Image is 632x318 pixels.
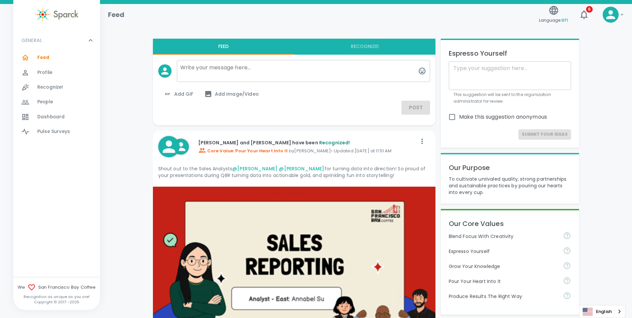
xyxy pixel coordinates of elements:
p: [PERSON_NAME] and [PERSON_NAME] have been [198,139,417,146]
p: Our Core Values [449,218,571,229]
p: To cultivate unrivaled quality, strong partnerships and sustainable practices by pouring our hear... [449,176,571,196]
span: Recognized! [319,139,350,146]
p: Recognition as unique as you are! [13,294,100,299]
span: People [37,99,53,105]
p: Pour Your Heart Into It [449,278,558,285]
span: Feed [37,54,50,61]
a: Sparck logo [13,7,100,22]
p: This suggestion will be sent to the organization administrator for review. [453,91,567,105]
svg: Find success working together and doing the right thing [563,292,571,300]
a: Feed [13,50,100,65]
span: Make this suggestion anonymous [459,113,547,121]
div: GENERAL [13,50,100,142]
p: Produce Results The Right Way [449,293,558,300]
a: People [13,95,100,109]
img: Sparck logo [35,7,78,22]
span: Profile [37,69,52,76]
p: by [PERSON_NAME] • Updated [DATE] at 11:51 AM [198,146,417,154]
span: Pulse Surveys [37,128,70,135]
a: @[PERSON_NAME] [232,165,278,172]
p: Grow Your Knowledge [449,263,558,270]
div: Language [579,305,625,318]
p: Our Purpose [449,162,571,173]
a: English [579,305,625,318]
span: Core Value: Pour Your Heart Into It [198,148,288,154]
span: We San Francisco Bay Coffee [13,283,100,291]
span: Dashboard [37,114,65,120]
span: en [561,16,568,24]
button: Language:en [536,3,571,27]
a: Recognize! [13,80,100,95]
a: Dashboard [13,110,100,124]
a: Profile [13,65,100,80]
button: 6 [576,7,592,23]
div: interaction tabs [153,39,435,55]
a: Pulse Surveys [13,124,100,139]
svg: Share your voice and your ideas [563,247,571,255]
span: Recognize! [37,84,63,91]
span: 6 [586,6,593,13]
button: Recognize! [294,39,435,55]
h1: Feed [108,9,125,20]
p: Copyright © 2017 - 2025 [13,299,100,305]
aside: Language selected: English [579,305,625,318]
span: Add GIF [164,90,194,98]
span: Add Image/Video [204,90,259,98]
div: GENERAL [13,30,100,50]
p: Espresso Yourself [449,248,558,255]
svg: Follow your curiosity and learn together [563,262,571,270]
span: Language: [539,16,568,25]
button: Feed [153,39,294,55]
p: Shout out to the Sales Analysts for turning data into direction! So proud of your presentations d... [158,165,430,179]
p: Blend Focus With Creativity [449,233,558,240]
svg: Achieve goals today and innovate for tomorrow [563,232,571,240]
p: GENERAL [21,37,42,44]
a: @[PERSON_NAME] [279,165,324,172]
svg: Come to work to make a difference in your own way [563,277,571,285]
p: Espresso Yourself [449,48,571,59]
